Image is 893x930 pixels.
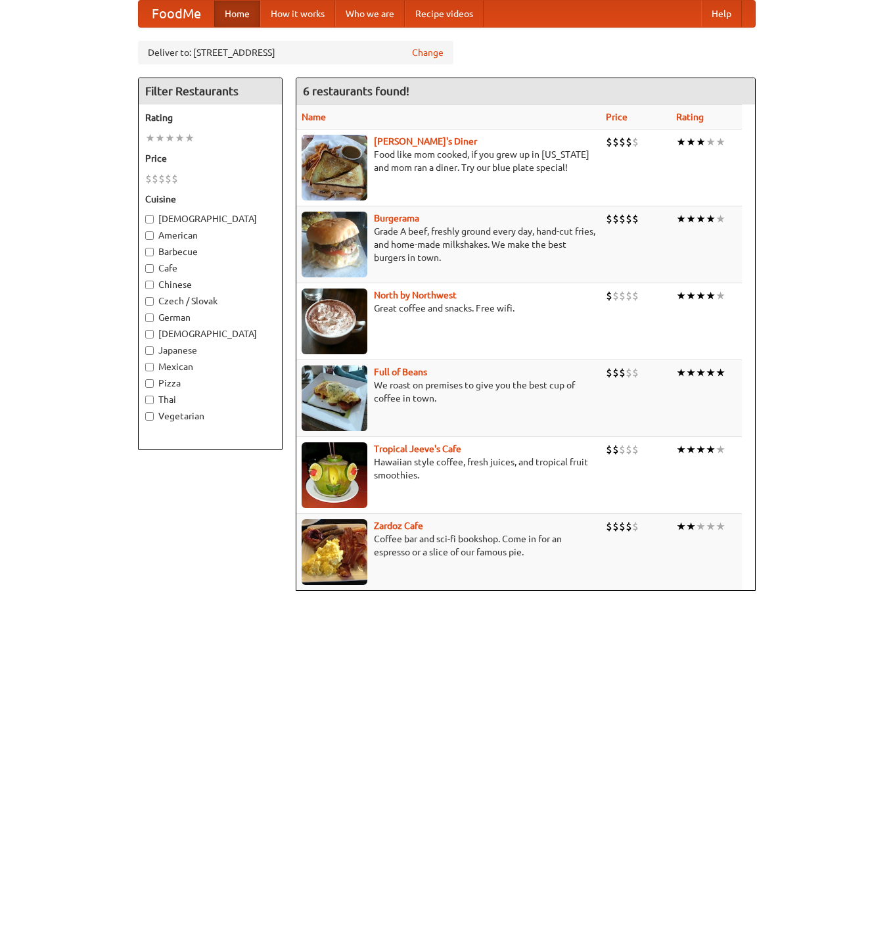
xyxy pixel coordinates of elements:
[696,442,706,457] li: ★
[716,212,725,226] li: ★
[214,1,260,27] a: Home
[606,519,612,534] li: $
[716,442,725,457] li: ★
[145,360,275,373] label: Mexican
[626,289,632,303] li: $
[716,135,725,149] li: ★
[302,365,367,431] img: beans.jpg
[612,135,619,149] li: $
[632,289,639,303] li: $
[145,412,154,421] input: Vegetarian
[374,290,457,300] a: North by Northwest
[302,289,367,354] img: north.jpg
[412,46,444,59] a: Change
[374,213,419,223] a: Burgerama
[706,135,716,149] li: ★
[619,212,626,226] li: $
[185,131,195,145] li: ★
[706,212,716,226] li: ★
[676,519,686,534] li: ★
[374,521,423,531] a: Zardoz Cafe
[302,148,595,174] p: Food like mom cooked, if you grew up in [US_STATE] and mom ran a diner. Try our blue plate special!
[302,135,367,200] img: sallys.jpg
[632,442,639,457] li: $
[302,212,367,277] img: burgerama.jpg
[145,327,275,340] label: [DEMOGRAPHIC_DATA]
[686,289,696,303] li: ★
[145,393,275,406] label: Thai
[145,409,275,423] label: Vegetarian
[145,231,154,240] input: American
[686,212,696,226] li: ★
[145,314,154,322] input: German
[606,135,612,149] li: $
[155,131,165,145] li: ★
[175,131,185,145] li: ★
[606,365,612,380] li: $
[676,212,686,226] li: ★
[619,135,626,149] li: $
[626,365,632,380] li: $
[632,135,639,149] li: $
[145,311,275,324] label: German
[686,519,696,534] li: ★
[686,442,696,457] li: ★
[716,289,725,303] li: ★
[302,442,367,508] img: jeeves.jpg
[716,365,725,380] li: ★
[696,289,706,303] li: ★
[374,444,461,454] a: Tropical Jeeve's Cafe
[145,229,275,242] label: American
[696,135,706,149] li: ★
[612,519,619,534] li: $
[145,396,154,404] input: Thai
[686,365,696,380] li: ★
[335,1,405,27] a: Who we are
[632,519,639,534] li: $
[606,289,612,303] li: $
[165,172,172,186] li: $
[626,212,632,226] li: $
[145,172,152,186] li: $
[686,135,696,149] li: ★
[405,1,484,27] a: Recipe videos
[165,131,175,145] li: ★
[145,193,275,206] h5: Cuisine
[145,278,275,291] label: Chinese
[145,152,275,165] h5: Price
[145,245,275,258] label: Barbecue
[172,172,178,186] li: $
[145,215,154,223] input: [DEMOGRAPHIC_DATA]
[302,379,595,405] p: We roast on premises to give you the best cup of coffee in town.
[706,289,716,303] li: ★
[145,379,154,388] input: Pizza
[619,289,626,303] li: $
[619,519,626,534] li: $
[632,365,639,380] li: $
[145,297,154,306] input: Czech / Slovak
[139,78,282,105] h4: Filter Restaurants
[302,225,595,264] p: Grade A beef, freshly ground every day, hand-cut fries, and home-made milkshakes. We make the bes...
[706,365,716,380] li: ★
[374,367,427,377] a: Full of Beans
[145,330,154,338] input: [DEMOGRAPHIC_DATA]
[302,112,326,122] a: Name
[374,136,477,147] a: [PERSON_NAME]'s Diner
[302,455,595,482] p: Hawaiian style coffee, fresh juices, and tropical fruit smoothies.
[696,212,706,226] li: ★
[706,442,716,457] li: ★
[145,111,275,124] h5: Rating
[626,519,632,534] li: $
[145,294,275,308] label: Czech / Slovak
[302,532,595,559] p: Coffee bar and sci-fi bookshop. Come in for an espresso or a slice of our famous pie.
[676,135,686,149] li: ★
[606,212,612,226] li: $
[701,1,742,27] a: Help
[606,442,612,457] li: $
[696,365,706,380] li: ★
